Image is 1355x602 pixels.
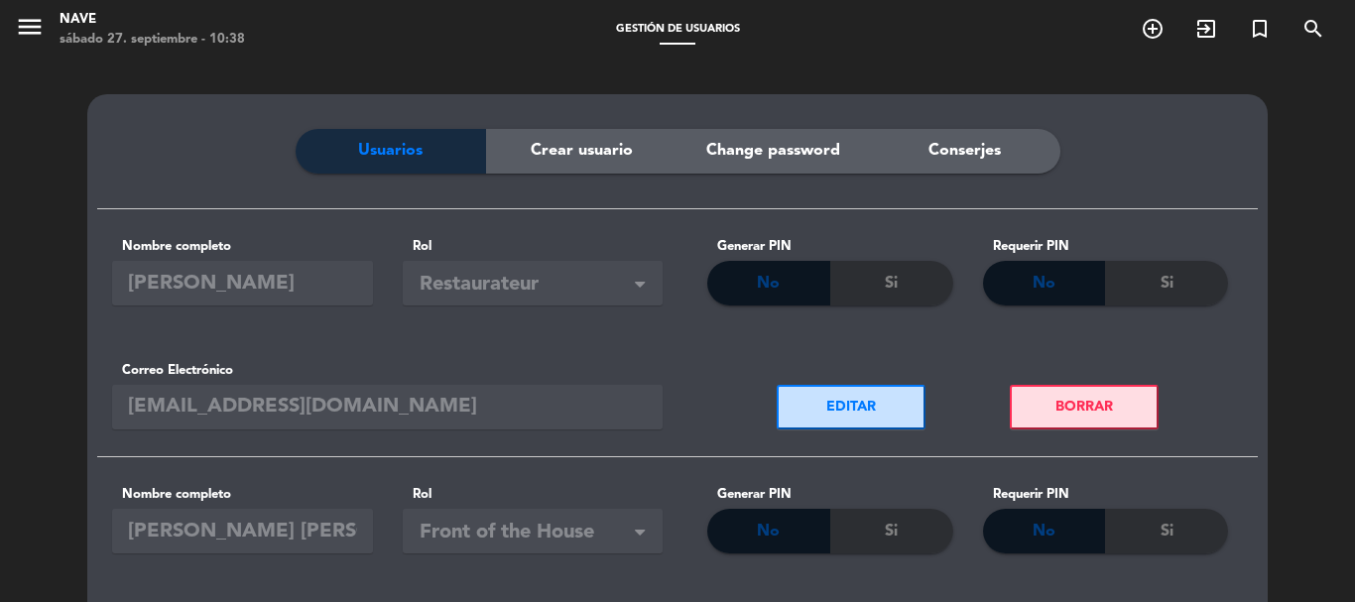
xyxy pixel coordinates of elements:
label: Rol [403,484,664,505]
div: sábado 27. septiembre - 10:38 [60,30,245,50]
span: Crear usuario [531,138,633,164]
span: No [757,519,780,544]
span: Usuarios [358,138,423,164]
i: add_circle_outline [1141,17,1165,41]
input: Nombre completo [112,509,373,553]
i: search [1301,17,1325,41]
div: Generar PIN [707,236,953,257]
span: Gestión de usuarios [606,24,750,35]
span: Si [885,519,898,544]
input: Correo Electrónico [112,385,663,429]
button: EDITAR [777,385,925,429]
div: Nave [60,10,245,30]
span: Conserjes [928,138,1001,164]
span: No [1033,519,1055,544]
span: Front of the House [420,517,654,549]
span: Si [885,271,898,297]
span: No [757,271,780,297]
span: Restaurateur [420,269,654,301]
span: Si [1161,271,1173,297]
span: No [1033,271,1055,297]
i: menu [15,12,45,42]
div: Requerir PIN [983,236,1229,257]
label: Nombre completo [112,484,373,505]
label: Nombre completo [112,236,373,257]
div: Requerir PIN [983,484,1229,505]
label: Rol [403,236,664,257]
button: BORRAR [1010,385,1159,429]
span: Si [1161,519,1173,544]
input: Nombre completo [112,261,373,305]
i: exit_to_app [1194,17,1218,41]
label: Correo Electrónico [112,360,663,381]
button: menu [15,12,45,49]
span: Change password [706,138,840,164]
i: turned_in_not [1248,17,1272,41]
div: Generar PIN [707,484,953,505]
